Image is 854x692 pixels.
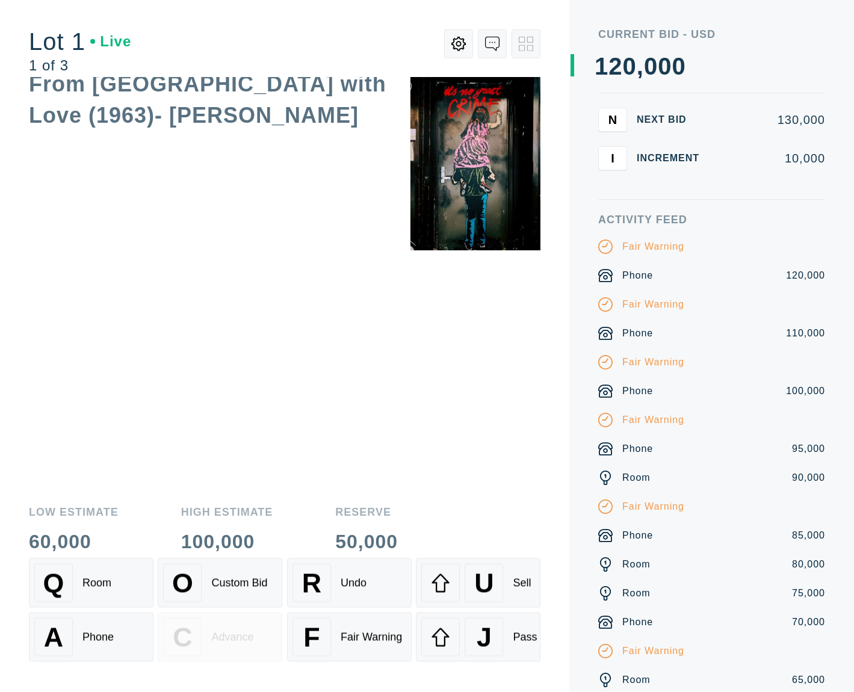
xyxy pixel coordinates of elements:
div: 90,000 [792,471,825,485]
div: Phone [622,326,653,341]
div: 130,000 [719,114,825,126]
div: Fair Warning [622,239,684,254]
div: Fair Warning [622,297,684,312]
button: QRoom [29,560,153,609]
div: Phone [622,268,653,283]
div: High Estimate [181,501,273,511]
div: Advance [211,632,253,645]
div: Phone [622,528,653,543]
span: N [608,113,617,126]
div: Next Bid [637,115,709,125]
div: Phone [82,632,114,645]
div: Increment [637,153,709,163]
button: RUndo [287,560,412,609]
button: CAdvance [158,614,282,663]
button: FFair Warning [287,614,412,663]
div: Custom Bid [211,578,267,591]
div: 80,000 [792,557,825,572]
span: I [611,151,614,165]
div: Sell [513,578,531,591]
div: 10,000 [719,152,825,164]
span: F [303,623,320,654]
div: 1 of 3 [29,58,131,72]
div: Phone [622,384,653,398]
div: Current Bid - USD [598,29,825,40]
button: N [598,108,627,132]
div: 70,000 [792,615,825,629]
div: Room [622,557,651,572]
div: Lot 1 [29,29,131,53]
button: USell [416,560,540,609]
div: 65,000 [792,673,825,687]
div: 100,000 [786,384,825,398]
div: 0 [644,54,658,78]
div: Fair Warning [341,632,402,645]
button: JPass [416,614,540,663]
div: Fair Warning [622,644,684,658]
div: 85,000 [792,528,825,543]
span: Q [43,569,64,600]
div: Room [622,471,651,485]
div: Reserve [335,501,398,511]
div: Fair Warning [622,355,684,369]
span: R [302,569,321,600]
div: Activity Feed [598,214,825,225]
div: 0 [623,54,637,78]
div: Fair Warning [622,413,684,427]
div: 60,000 [29,526,119,545]
span: J [477,623,492,654]
div: 75,000 [792,586,825,601]
div: 100,000 [181,526,273,545]
div: 1 [595,54,608,78]
div: Low Estimate [29,501,119,511]
div: 0 [658,54,672,78]
div: Room [622,673,651,687]
span: A [44,623,63,654]
button: APhone [29,614,153,663]
div: , [637,54,644,295]
div: Undo [341,578,367,591]
div: 95,000 [792,442,825,456]
div: 0 [672,54,685,78]
button: OCustom Bid [158,560,282,609]
div: From [GEOGRAPHIC_DATA] with Love (1963)- [PERSON_NAME] [29,80,386,136]
div: Phone [622,615,653,629]
span: O [172,569,193,600]
div: 50,000 [335,526,398,545]
div: 110,000 [786,326,825,341]
div: 120,000 [786,268,825,283]
span: U [474,569,494,600]
span: C [173,623,192,654]
div: Room [82,578,111,591]
div: Fair Warning [622,499,684,514]
div: Pass [513,632,537,645]
div: Room [622,586,651,601]
div: 2 [608,54,622,78]
div: Phone [622,442,653,456]
button: I [598,146,627,170]
div: Live [90,34,131,48]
